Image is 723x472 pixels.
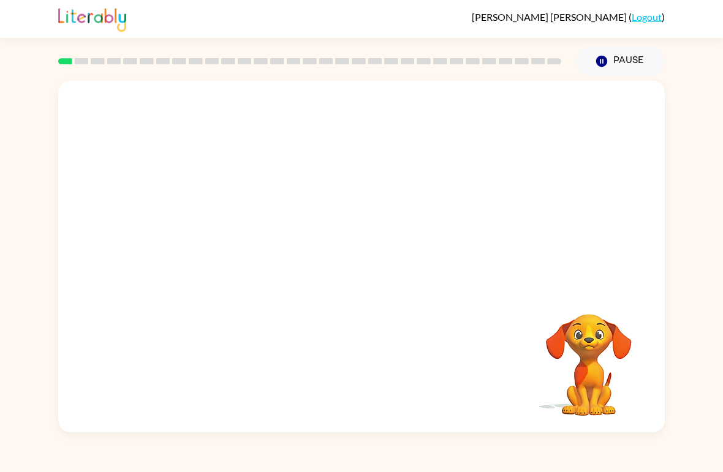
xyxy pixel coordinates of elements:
video: Your browser must support playing .mp4 files to use Literably. Please try using another browser. [528,295,650,418]
img: Literably [58,5,126,32]
button: Pause [576,47,665,75]
span: [PERSON_NAME] [PERSON_NAME] [472,11,629,23]
div: ( ) [472,11,665,23]
a: Logout [632,11,662,23]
